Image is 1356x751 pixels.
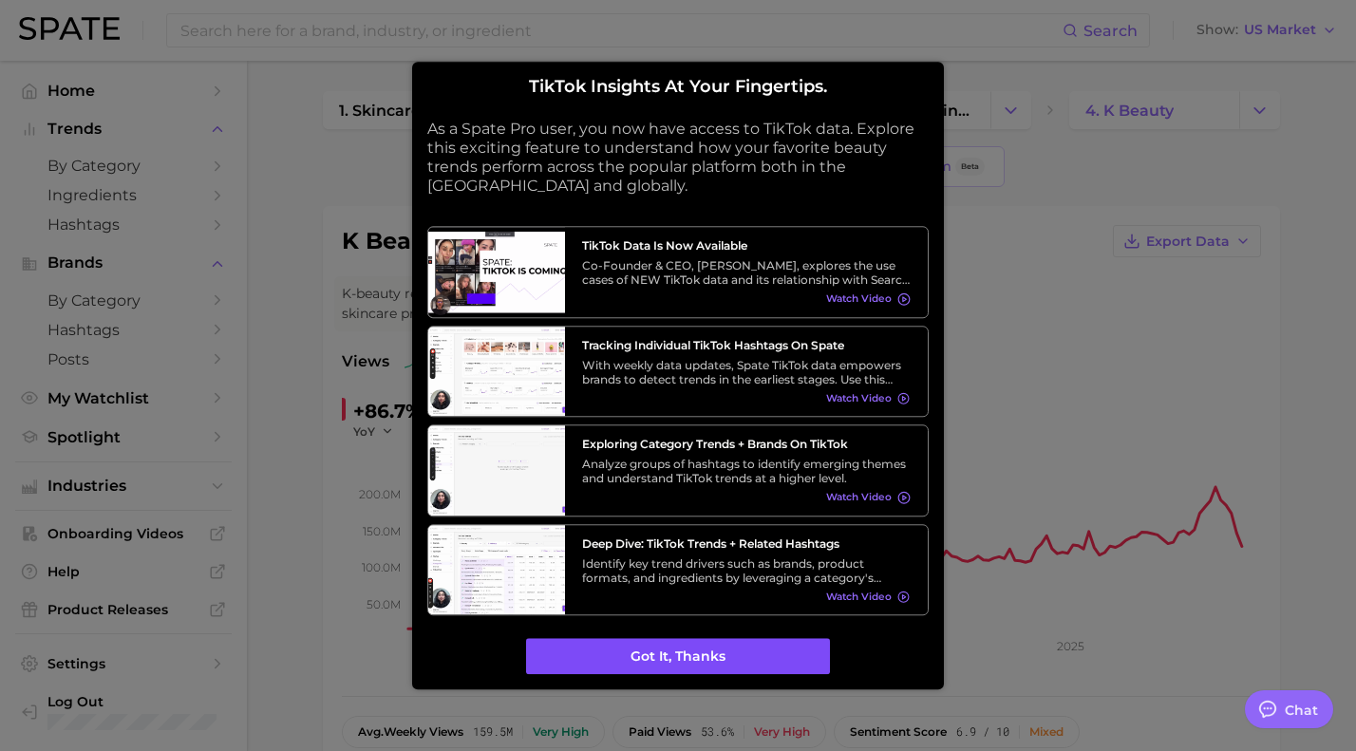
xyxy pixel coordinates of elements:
[427,77,929,98] h2: TikTok insights at your fingertips.
[427,424,929,516] a: Exploring Category Trends + Brands on TikTokAnalyze groups of hashtags to identify emerging theme...
[582,437,911,451] h3: Exploring Category Trends + Brands on TikTok
[526,639,830,675] button: Got it, thanks
[582,238,911,253] h3: TikTok data is now available
[427,120,929,196] p: As a Spate Pro user, you now have access to TikTok data. Explore this exciting feature to underst...
[582,556,911,585] div: Identify key trend drivers such as brands, product formats, and ingredients by leveraging a categ...
[582,358,911,386] div: With weekly data updates, Spate TikTok data empowers brands to detect trends in the earliest stag...
[582,338,911,352] h3: Tracking Individual TikTok Hashtags on Spate
[582,258,911,287] div: Co-Founder & CEO, [PERSON_NAME], explores the use cases of NEW TikTok data and its relationship w...
[582,536,911,551] h3: Deep Dive: TikTok Trends + Related Hashtags
[826,591,892,603] span: Watch Video
[826,392,892,404] span: Watch Video
[427,226,929,318] a: TikTok data is now availableCo-Founder & CEO, [PERSON_NAME], explores the use cases of NEW TikTok...
[427,326,929,418] a: Tracking Individual TikTok Hashtags on SpateWith weekly data updates, Spate TikTok data empowers ...
[826,293,892,306] span: Watch Video
[826,492,892,504] span: Watch Video
[582,457,911,485] div: Analyze groups of hashtags to identify emerging themes and understand TikTok trends at a higher l...
[427,524,929,616] a: Deep Dive: TikTok Trends + Related HashtagsIdentify key trend drivers such as brands, product for...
